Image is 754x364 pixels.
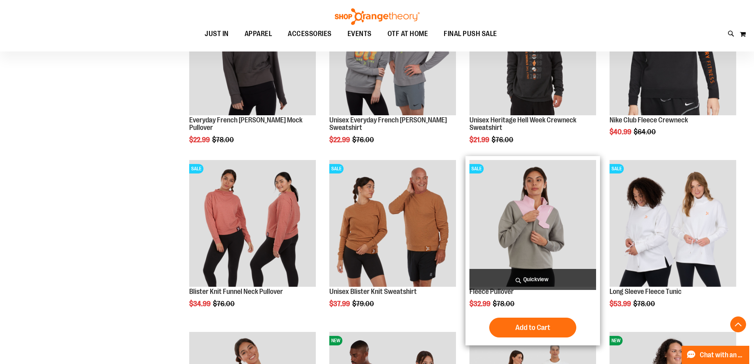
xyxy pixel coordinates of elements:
[237,25,280,43] a: APPAREL
[189,164,203,173] span: SALE
[189,300,212,308] span: $34.99
[340,25,380,43] a: EVENTS
[469,269,596,290] a: Quickview
[325,156,460,328] div: product
[329,300,351,308] span: $37.99
[213,300,236,308] span: $76.00
[469,160,596,288] a: Product image for Fleece PulloverSALE
[610,300,632,308] span: $53.99
[212,136,235,144] span: $78.00
[185,156,320,328] div: product
[189,160,316,287] img: Product image for Blister Knit Funnelneck Pullover
[492,136,515,144] span: $76.00
[469,116,576,132] a: Unisex Heritage Hell Week Crewneck Sweatshirt
[610,288,682,295] a: Long Sleeve Fleece Tunic
[334,8,421,25] img: Shop Orangetheory
[610,116,688,124] a: Nike Club Fleece Crewneck
[606,156,740,328] div: product
[610,164,624,173] span: SALE
[682,346,750,364] button: Chat with an Expert
[329,116,447,132] a: Unisex Everyday French [PERSON_NAME] Sweatshirt
[469,164,484,173] span: SALE
[329,160,456,288] a: Product image for Unisex Blister Knit SweatshirtSALE
[387,25,428,43] span: OTF AT HOME
[610,336,623,345] span: NEW
[189,136,211,144] span: $22.99
[610,160,736,287] img: Product image for Fleece Long Sleeve
[469,136,490,144] span: $21.99
[280,25,340,43] a: ACCESSORIES
[329,164,344,173] span: SALE
[700,351,745,359] span: Chat with an Expert
[469,288,514,295] a: Fleece Pullover
[189,160,316,288] a: Product image for Blister Knit Funnelneck PulloverSALE
[205,25,229,43] span: JUST IN
[329,288,417,295] a: Unisex Blister Knit Sweatshirt
[469,300,492,308] span: $32.99
[348,25,372,43] span: EVENTS
[610,128,632,136] span: $40.99
[730,316,746,332] button: Back To Top
[288,25,332,43] span: ACCESSORIES
[610,160,736,288] a: Product image for Fleece Long SleeveSALE
[329,160,456,287] img: Product image for Unisex Blister Knit Sweatshirt
[197,25,237,43] a: JUST IN
[469,160,596,287] img: Product image for Fleece Pullover
[634,128,657,136] span: $64.00
[380,25,436,43] a: OTF AT HOME
[189,288,283,295] a: Blister Knit Funnel Neck Pullover
[493,300,516,308] span: $78.00
[436,25,505,43] a: FINAL PUSH SALE
[489,318,576,337] button: Add to Cart
[352,136,375,144] span: $76.00
[515,323,550,332] span: Add to Cart
[633,300,656,308] span: $78.00
[329,136,351,144] span: $22.99
[352,300,375,308] span: $79.00
[245,25,272,43] span: APPAREL
[465,156,600,345] div: product
[329,336,342,345] span: NEW
[444,25,497,43] span: FINAL PUSH SALE
[189,116,302,132] a: Everyday French [PERSON_NAME] Mock Pullover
